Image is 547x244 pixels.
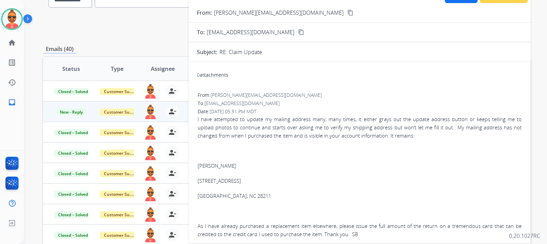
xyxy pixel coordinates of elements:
mat-icon: inbox [8,98,16,106]
mat-icon: person_remove [168,169,176,177]
span: Assignee [151,65,175,73]
span: Status [62,65,80,73]
span: Customer Support [100,232,144,239]
div: attachments [197,72,228,78]
p: To: [197,28,205,36]
mat-icon: home [8,39,16,47]
img: agent-avatar [144,166,157,181]
span: [PERSON_NAME] [198,162,236,169]
mat-icon: content_copy [298,29,304,35]
div: To: [198,100,522,107]
span: [GEOGRAPHIC_DATA], NC 28211 [198,192,271,199]
mat-icon: person_remove [168,149,176,157]
span: New - Reply [56,108,87,116]
span: [STREET_ADDRESS] [198,177,241,184]
mat-icon: person_remove [168,210,176,218]
p: RE: Claim Update [219,48,262,56]
span: Closed – Solved [54,211,92,218]
span: Customer Support [100,129,144,136]
span: [EMAIL_ADDRESS][DOMAIN_NAME] [207,28,294,36]
span: Closed – Solved [54,129,92,136]
mat-icon: list_alt [8,59,16,67]
span: Closed – Solved [54,88,92,95]
img: agent-avatar [144,187,157,201]
p: Subject: [197,48,217,56]
span: Closed – Solved [54,150,92,157]
span: Customer Support [100,88,144,95]
span: Closed – Solved [54,170,92,177]
mat-icon: person_remove [168,128,176,136]
img: agent-avatar [144,125,157,140]
mat-icon: person_remove [168,190,176,198]
mat-icon: person_remove [168,231,176,239]
span: 0 [197,72,200,78]
mat-icon: history [8,78,16,87]
p: From: [197,9,212,17]
p: Emails (40) [43,45,76,53]
mat-icon: person_remove [168,87,176,95]
span: Customer Support [100,150,144,157]
img: agent-avatar [144,84,157,99]
span: Closed – Solved [54,232,92,239]
span: Customer Support [100,191,144,198]
span: [DATE] 05:31 PM MDT [210,108,256,115]
span: [EMAIL_ADDRESS][DOMAIN_NAME] [204,100,280,106]
span: Type [111,65,123,73]
img: avatar [2,10,22,29]
span: Closed – Solved [54,191,92,198]
mat-icon: content_copy [347,10,353,16]
img: agent-avatar [144,228,157,242]
span: As I have already purchased a replacement item elsewhere, please issue the full amount of the ret... [198,222,522,237]
div: Date: [198,108,522,115]
mat-icon: person_remove [168,107,176,116]
p: 0.20.1027RC [509,232,540,240]
span: I have attempted to update my mailing address many, many times, it either grays out the update ad... [198,116,522,139]
span: Customer Support [100,108,144,116]
span: Customer Support [100,211,144,218]
span: [PERSON_NAME][EMAIL_ADDRESS][DOMAIN_NAME] [211,92,322,98]
p: [PERSON_NAME][EMAIL_ADDRESS][DOMAIN_NAME] [214,9,344,17]
span: Customer Support [100,170,144,177]
div: From: [198,92,522,99]
img: agent-avatar [144,146,157,160]
img: agent-avatar [144,105,157,119]
img: agent-avatar [144,207,157,222]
